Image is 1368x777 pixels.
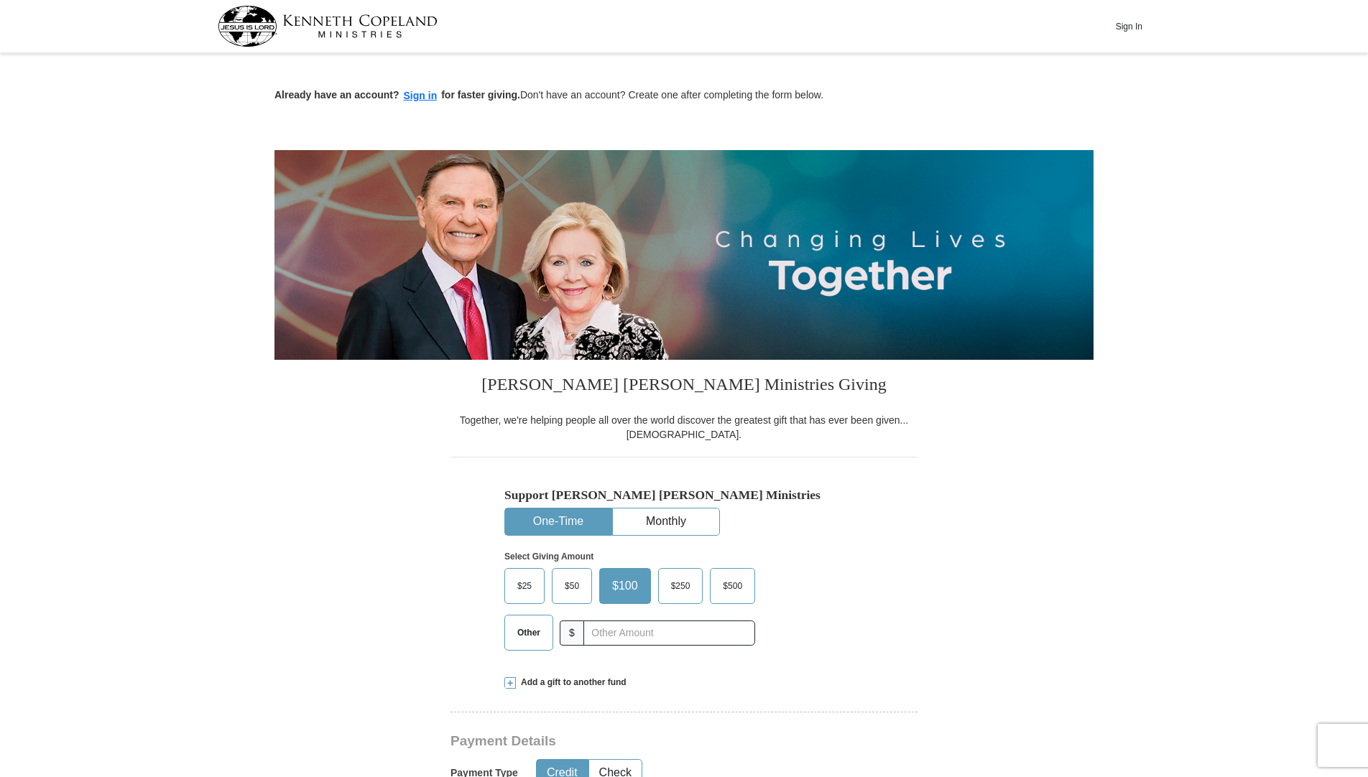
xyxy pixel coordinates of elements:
span: $500 [716,575,749,597]
span: $50 [558,575,586,597]
h3: [PERSON_NAME] [PERSON_NAME] Ministries Giving [450,360,918,413]
strong: Already have an account? for faster giving. [274,89,520,101]
button: Monthly [613,508,719,535]
h3: Payment Details [450,733,817,750]
button: One-Time [505,508,611,535]
input: Other Amount [583,620,755,646]
strong: Select Giving Amount [504,552,593,562]
span: $100 [605,575,645,597]
button: Sign In [1107,15,1150,37]
span: Add a gift to another fund [516,676,627,689]
button: Sign in [399,88,442,104]
img: kcm-header-logo.svg [218,6,438,47]
span: $250 [664,575,698,597]
p: Don't have an account? Create one after completing the form below. [274,88,1094,104]
h5: Support [PERSON_NAME] [PERSON_NAME] Ministries [504,488,864,503]
span: $25 [510,575,539,597]
div: Together, we're helping people all over the world discover the greatest gift that has ever been g... [450,413,918,442]
span: $ [560,620,584,646]
span: Other [510,622,547,643]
